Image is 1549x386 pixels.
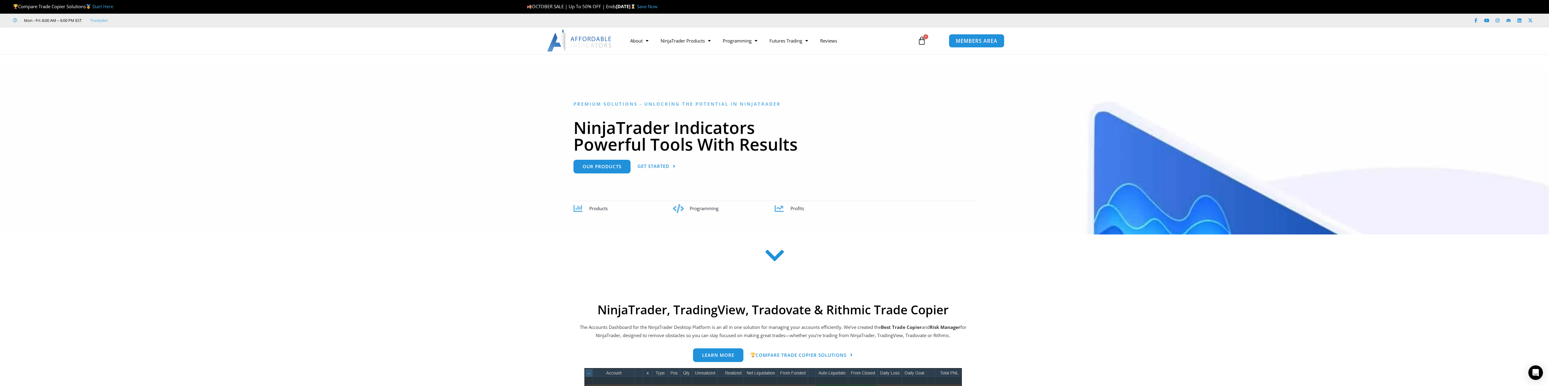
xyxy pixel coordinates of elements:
[90,17,108,24] a: Trustpilot
[86,4,91,9] img: 🥇
[92,3,113,9] a: Start Here
[22,17,82,24] span: Mon - Fri: 8:00 AM – 6:00 PM EST
[949,34,1004,47] a: MEMBERS AREA
[616,3,637,9] strong: [DATE]
[637,3,658,9] a: Save Now
[881,324,922,330] b: Best Trade Copier
[690,205,719,211] span: Programming
[956,38,997,43] span: MEMBERS AREA
[624,34,654,48] a: About
[930,324,960,330] strong: Risk Manager
[908,32,935,50] a: 0
[702,353,734,357] span: Learn more
[790,205,804,211] span: Profits
[1528,365,1543,380] div: Open Intercom Messenger
[750,348,853,362] a: 🏆Compare Trade Copier Solutions
[750,353,847,357] span: Compare Trade Copier Solutions
[717,34,763,48] a: Programming
[638,160,676,173] a: Get Started
[579,323,967,340] p: The Accounts Dashboard for the NinjaTrader Desktop Platform is an all in one solution for managin...
[573,101,976,107] h6: Premium Solutions - Unlocking the Potential in NinjaTrader
[589,205,608,211] span: Products
[624,34,911,48] nav: Menu
[527,3,616,9] span: OCTOBER SALE | Up To 50% OFF | Ends
[13,3,113,9] span: Compare Trade Copier Solutions
[638,164,669,169] span: Get Started
[579,302,967,317] h2: NinjaTrader, TradingView, Tradovate & Rithmic Trade Copier
[654,34,717,48] a: NinjaTrader Products
[573,160,631,173] a: Our Products
[13,4,18,9] img: 🏆
[763,34,814,48] a: Futures Trading
[751,353,755,357] img: 🏆
[631,4,635,9] img: ⌛
[583,164,621,169] span: Our Products
[547,30,612,52] img: LogoAI | Affordable Indicators – NinjaTrader
[814,34,843,48] a: Reviews
[573,119,976,152] h1: NinjaTrader Indicators Powerful Tools With Results
[923,34,928,39] span: 0
[693,348,743,362] a: Learn more
[527,4,532,9] img: 🍂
